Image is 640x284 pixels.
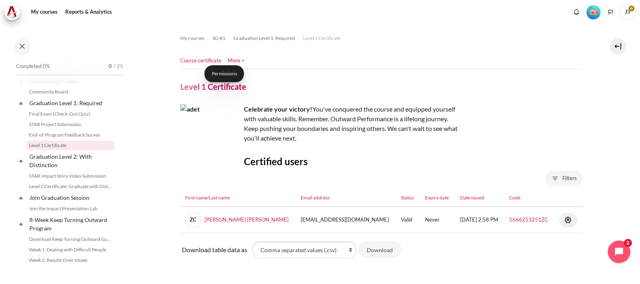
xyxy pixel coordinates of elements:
label: Download table data as [182,245,247,255]
a: STAR Project Submission [27,120,114,129]
a: Join Graduation Session [28,192,114,203]
a: My courses [28,4,60,20]
button: Filters [545,171,583,186]
a: STAR Impact Story Video Submission [27,171,114,181]
a: Architeck Architeck [4,4,24,20]
a: Join the Impact Presentation Lab [27,204,114,214]
a: Download Keep Turning Outward Guide [27,234,114,244]
a: Level 2 Certificate: Graduate with Distinction [27,182,114,191]
span: Collapse [17,157,25,165]
a: Level 1 Certificate [303,33,341,43]
a: Date issued [460,195,484,201]
th: / [180,189,296,207]
a: Graduation Level 1: Required [28,97,114,108]
span: Collapse [17,99,25,107]
a: Course certificate [180,57,221,65]
button: Languages [605,6,617,18]
a: Status [401,195,414,201]
a: 8-Week Keep Turning Outward Program [28,214,114,234]
a: Graduation Level 2: With Distinction [28,151,114,170]
a: Expiry date [425,195,449,201]
h3: Certified users [180,155,583,168]
span: JT [620,4,636,20]
span: Collapse [17,194,25,202]
button: Download [358,241,401,258]
span: ZC [185,212,201,228]
div: Level #1 [586,4,601,19]
a: First name [185,195,207,201]
a: 5666253251ZC [509,216,548,223]
a: Email address [301,195,330,201]
span: / 25 [114,62,123,70]
a: End-of-Program Feedback Survey [27,130,114,140]
span: Completed 0% [16,62,50,70]
a: Completed 0% 0 / 25 [16,61,123,83]
img: Architeck [6,6,18,18]
span: My courses [180,35,204,42]
span: Graduation Level 1: Required [233,35,295,42]
a: Code [509,195,520,201]
img: adet [180,104,241,165]
img: Actions [563,215,573,225]
a: Permissions [206,68,242,80]
span: Level 1 Certificate [303,35,341,42]
a: User menu [620,4,636,20]
nav: Navigation bar [180,32,583,45]
div: You've conquered the course and equipped yourself with valuable skills. Remember, Outward Perform... [180,104,462,143]
a: Final Exam (Check-Out Quiz) [27,109,114,119]
a: Level 1 Certificate [27,141,114,150]
img: Level #1 [586,5,601,19]
a: SG B1 [213,33,225,43]
a: Last name [209,195,230,201]
div: Show notification window with no new notifications [570,6,582,18]
a: Level #1 [583,4,604,19]
a: More [228,57,244,65]
a: Community Board [27,87,114,97]
strong: Celebrate your victory! [244,105,312,113]
span: SG B1 [213,35,225,42]
a: Reports & Analytics [62,4,115,20]
a: Graduation Level 1: Required [233,33,295,43]
h4: Level 1 Certificate [180,81,246,92]
a: Week 2: Results Over Image [27,255,114,265]
a: ZC[PERSON_NAME] [PERSON_NAME] [185,216,289,223]
td: [DATE] 2:58 PM [455,207,504,233]
span: 0 [109,62,112,70]
span: Filters [562,174,577,182]
td: [EMAIL_ADDRESS][DOMAIN_NAME] [296,207,396,233]
span: Collapse [17,220,25,228]
a: Week 1: Dealing with Difficult People [27,245,114,255]
a: My courses [180,33,204,43]
td: Never [420,207,455,233]
td: Valid [396,207,420,233]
